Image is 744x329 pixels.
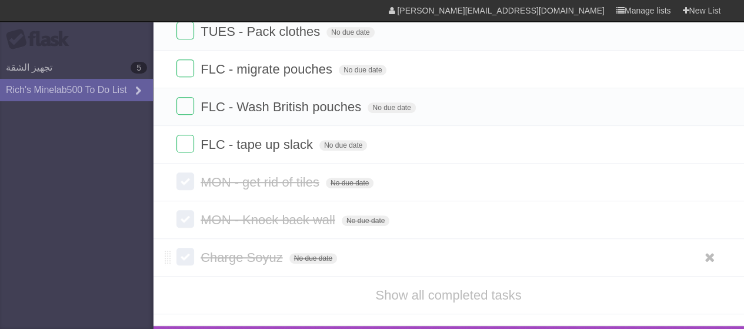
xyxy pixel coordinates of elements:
[342,215,389,226] span: No due date
[375,288,521,303] a: Show all completed tasks
[326,27,374,38] span: No due date
[201,175,322,190] span: MON - get rid of tiles
[131,62,147,74] b: 5
[339,65,386,75] span: No due date
[201,62,335,77] span: FLC - migrate pouches
[176,22,194,39] label: Done
[201,24,323,39] span: TUES - Pack clothes
[176,248,194,265] label: Done
[176,172,194,190] label: Done
[176,59,194,77] label: Done
[176,135,194,152] label: Done
[319,140,367,151] span: No due date
[201,137,316,152] span: FLC - tape up slack
[201,99,364,114] span: FLC - Wash British pouches
[176,210,194,228] label: Done
[176,97,194,115] label: Done
[201,250,285,265] span: Charge Soyuz
[326,178,373,188] span: No due date
[368,102,415,113] span: No due date
[6,29,76,50] div: Flask
[201,212,338,227] span: MON - Knock back wall
[289,253,337,264] span: No due date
